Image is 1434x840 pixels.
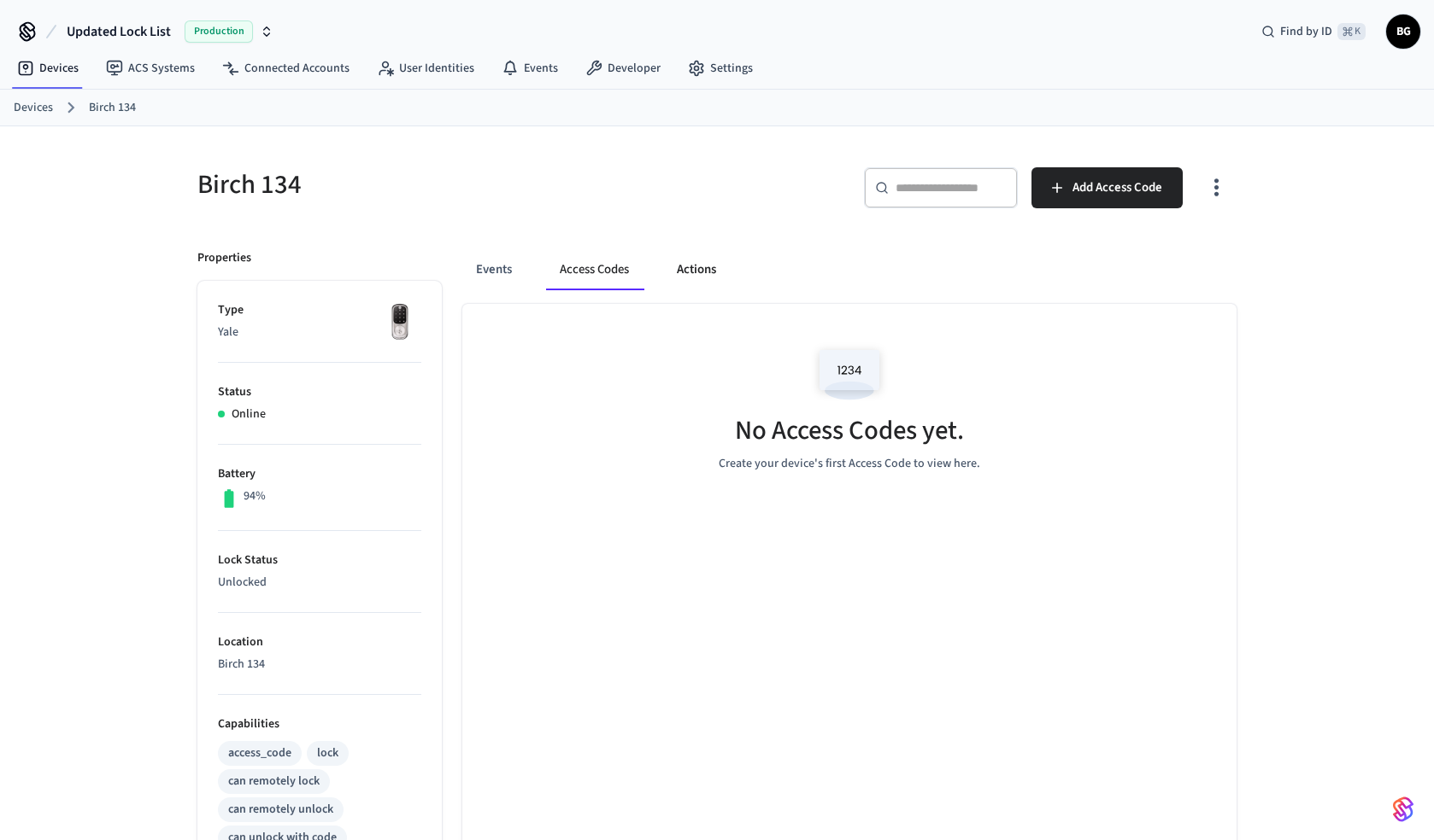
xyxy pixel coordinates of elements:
[735,413,964,448] h5: No Access Codes yet.
[1031,167,1183,208] button: Add Access Code
[228,744,291,762] div: access_code
[1280,23,1332,40] span: Find by ID
[317,744,338,762] div: lock
[218,324,421,341] p: Yale
[488,53,572,84] a: Events
[67,21,171,42] span: Updated Lock List
[546,249,643,290] button: Access Codes
[674,53,767,84] a: Settings
[663,249,730,290] button: Actions
[1073,177,1162,199] span: Add Access Code
[218,633,421,651] p: Location
[218,715,421,733] p: Capabilities
[363,53,488,84] a: User Identities
[1337,23,1366,40] span: ⌘ K
[228,801,333,819] div: can remotely unlock
[197,167,707,202] h5: Birch 134
[89,99,136,117] a: Birch 134
[228,773,320,790] div: can remotely lock
[232,405,266,423] p: Online
[14,99,53,117] a: Devices
[218,551,421,569] p: Lock Status
[719,455,980,473] p: Create your device's first Access Code to view here.
[1388,16,1419,47] span: BG
[811,338,888,411] img: Access Codes Empty State
[218,656,421,674] p: Birch 134
[197,249,251,267] p: Properties
[379,301,421,344] img: Yale Assure Touchscreen Wifi Smart Lock, Satin Nickel, Front
[3,53,92,84] a: Devices
[1393,796,1413,823] img: SeamLogoGradient.69752ec5.svg
[218,383,421,401] p: Status
[218,465,421,483] p: Battery
[218,301,421,319] p: Type
[209,53,363,84] a: Connected Accounts
[1386,15,1420,49] button: BG
[244,487,266,505] p: 94%
[462,249,526,290] button: Events
[92,53,209,84] a: ACS Systems
[462,249,1237,290] div: ant example
[1248,16,1379,47] div: Find by ID⌘ K
[185,20,253,43] span: Production
[572,53,674,84] a: Developer
[218,574,421,592] p: Unlocked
